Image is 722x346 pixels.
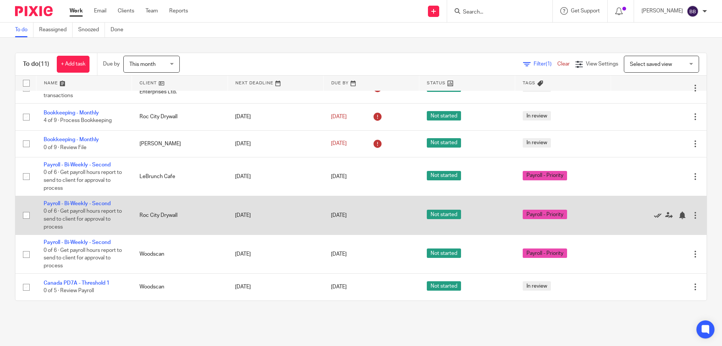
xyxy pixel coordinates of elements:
h1: To do [23,60,49,68]
a: Clients [118,7,134,15]
span: Not started [427,248,461,258]
input: Search [462,9,530,16]
span: Payroll - Priority [523,171,567,180]
span: Not started [427,210,461,219]
span: This month [129,62,156,67]
a: Work [70,7,83,15]
p: Due by [103,60,120,68]
span: [DATE] [331,114,347,119]
span: Filter [534,61,557,67]
span: Not started [427,138,461,148]
td: [DATE] [228,196,323,235]
a: Mark as done [654,212,665,219]
span: Not started [427,111,461,120]
span: [DATE] [331,174,347,179]
span: Payroll - Priority [523,248,567,258]
a: Clear [557,61,570,67]
span: [DATE] [331,213,347,218]
span: (11) [39,61,49,67]
td: [DATE] [228,157,323,196]
span: 0 of 6 · Get payroll hours report to send to client for approval to process [44,170,122,191]
span: 6 of 9 · Reallocate uncategorized transactions [44,85,120,98]
a: Done [111,23,129,37]
img: svg%3E [687,5,699,17]
span: In review [523,138,551,148]
span: [DATE] [331,251,347,257]
td: Woodscan [132,274,228,300]
span: Get Support [571,8,600,14]
a: Email [94,7,106,15]
a: Bookkeeping - Monthly [44,110,99,116]
span: 0 of 6 · Get payroll hours report to send to client for approval to process [44,248,122,268]
a: Team [146,7,158,15]
td: LeBrunch Cafe [132,157,228,196]
a: Payroll - Bi-Weekly - Second [44,201,111,206]
span: [DATE] [331,284,347,290]
span: 4 of 9 · Process Bookkeeping [44,118,112,123]
p: [PERSON_NAME] [642,7,683,15]
span: Not started [427,171,461,180]
a: Reassigned [39,23,73,37]
a: To do [15,23,33,37]
span: [DATE] [331,141,347,146]
a: Snoozed [78,23,105,37]
span: 0 of 9 · Review File [44,145,86,150]
span: Tags [523,81,535,85]
span: Not started [427,281,461,291]
td: Roc City Drywall [132,104,228,130]
a: + Add task [57,56,89,73]
span: 0 of 5 · Review Payroll [44,288,94,294]
span: 0 of 6 · Get payroll hours report to send to client for approval to process [44,209,122,230]
span: Select saved view [630,62,672,67]
td: Woodscan [132,235,228,274]
span: In review [523,111,551,120]
img: Pixie [15,6,53,16]
a: Bookkeeping - Monthly [44,137,99,142]
td: Roc City Drywall [132,196,228,235]
a: Payroll - Bi-Weekly - Second [44,162,111,168]
td: [DATE] [228,130,323,157]
span: View Settings [586,61,618,67]
a: Canada PD7A - Threshold 1 [44,280,109,286]
a: Payroll - Bi-Weekly - Second [44,240,111,245]
td: [DATE] [228,104,323,130]
a: Reports [169,7,188,15]
span: (1) [546,61,552,67]
span: Payroll - Priority [523,210,567,219]
td: [DATE] [228,274,323,300]
td: [PERSON_NAME] [132,130,228,157]
td: [DATE] [228,235,323,274]
span: In review [523,281,551,291]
